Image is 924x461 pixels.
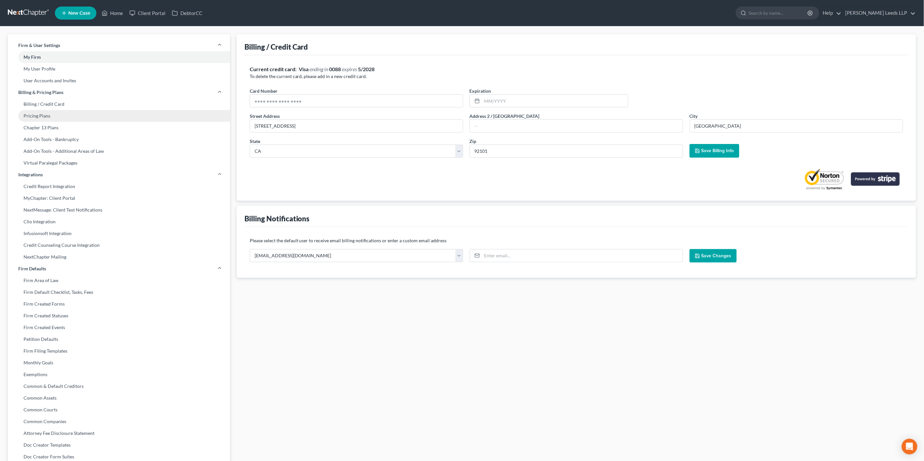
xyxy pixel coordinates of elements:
button: Save Changes [690,249,737,263]
a: Firm Default Checklist, Tasks, Fees [8,286,230,298]
strong: 0088 [329,66,341,72]
p: To delete the current card, please add in a new credit card. [250,73,903,80]
span: City [690,113,698,119]
a: [PERSON_NAME] Leeds LLP [842,7,916,19]
input: ●●●● ●●●● ●●●● ●●●● [250,95,463,107]
a: Doc Creator Templates [8,439,230,451]
a: NextMessage: Client Text Notifications [8,204,230,216]
a: Norton Secured privacy certification [803,168,846,190]
a: Help [820,7,842,19]
button: Save Billing Info [690,144,739,158]
span: Integrations [18,171,43,178]
strong: Current credit card: [250,66,296,72]
strong: 5/2028 [358,66,375,72]
a: Billing & Pricing Plans [8,87,230,98]
input: Enter street address [250,120,463,132]
a: Credit Report Integration [8,181,230,192]
a: NextChapter Mailing [8,251,230,263]
strong: Visa [299,66,309,72]
a: Firm Defaults [8,263,230,275]
span: Save Billing Info [701,148,734,153]
a: Attorney Fee Disclosure Statement [8,427,230,439]
a: DebtorCC [169,7,206,19]
a: User Accounts and Invites [8,75,230,87]
span: Firm Defaults [18,265,46,272]
a: Client Portal [126,7,169,19]
span: Zip [470,138,477,144]
span: Billing & Pricing Plans [18,89,63,96]
a: Common Companies [8,416,230,427]
a: Add-On Tools - Additional Areas of Law [8,145,230,157]
a: Integrations [8,169,230,181]
a: Common Assets [8,392,230,404]
a: Firm Filing Templates [8,345,230,357]
input: MM/YYYY [482,95,628,107]
a: Clio Integration [8,216,230,228]
a: Firm Created Events [8,322,230,333]
a: Monthly Goals [8,357,230,369]
a: Common & Default Creditors [8,380,230,392]
input: -- [470,120,683,132]
a: Virtual Paralegal Packages [8,157,230,169]
p: Please select the default user to receive email billing notifications or enter a custom email add... [250,237,903,244]
div: Billing / Credit Card [244,42,308,52]
span: Street Address [250,113,280,119]
a: Firm & User Settings [8,40,230,51]
span: State [250,138,260,144]
a: Chapter 13 Plans [8,122,230,134]
a: Exemptions [8,369,230,380]
a: Firm Area of Law [8,275,230,286]
input: Enter city [690,120,903,132]
a: Billing / Credit Card [8,98,230,110]
a: My User Profile [8,63,230,75]
span: New Case [68,11,90,16]
input: Enter email... [482,249,683,262]
span: Save Changes [701,253,731,259]
input: XXXXX [470,145,683,158]
div: Open Intercom Messenger [902,439,917,454]
a: Home [98,7,126,19]
a: MyChapter: Client Portal [8,192,230,204]
a: My Firm [8,51,230,63]
span: expires [342,66,357,72]
a: Common Courts [8,404,230,416]
a: Firm Created Forms [8,298,230,310]
a: Firm Created Statuses [8,310,230,322]
span: Firm & User Settings [18,42,60,49]
div: Billing Notifications [244,214,310,223]
input: Search by name... [749,7,809,19]
a: Petition Defaults [8,333,230,345]
span: ending in [310,66,328,72]
span: Card Number [250,88,277,94]
span: Expiration [470,88,491,94]
a: Credit Counseling Course Integration [8,239,230,251]
a: Infusionsoft Integration [8,228,230,239]
img: stripe-logo-2a7f7e6ca78b8645494d24e0ce0d7884cb2b23f96b22fa3b73b5b9e177486001.png [851,172,900,186]
img: Powered by Symantec [803,168,846,190]
span: Address 2 / [GEOGRAPHIC_DATA] [470,113,540,119]
a: Pricing Plans [8,110,230,122]
a: Add-On Tools - Bankruptcy [8,134,230,145]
